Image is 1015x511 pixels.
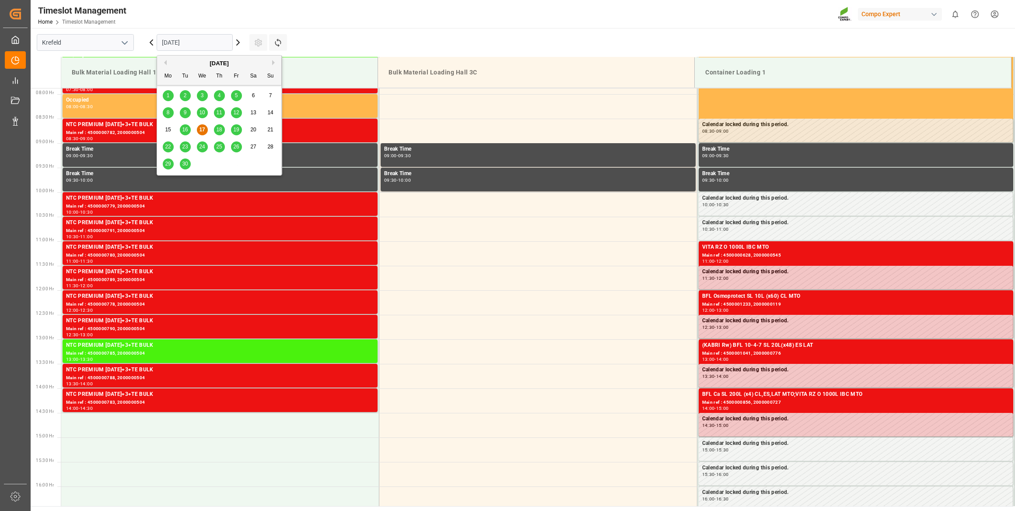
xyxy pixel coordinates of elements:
span: 29 [165,161,171,167]
div: 12:00 [80,284,93,288]
div: Main ref : 4500000779, 2000000504 [66,203,374,210]
span: 3 [201,92,204,99]
div: Break Time [66,145,374,154]
div: Choose Wednesday, September 10th, 2025 [197,107,208,118]
span: 11:30 Hr [36,262,54,267]
div: 13:00 [716,308,729,312]
div: 08:30 [80,105,93,109]
div: - [79,382,80,386]
div: 14:00 [716,374,729,378]
div: NTC PREMIUM [DATE]+3+TE BULK [66,194,374,203]
div: Choose Monday, September 29th, 2025 [163,159,174,169]
span: 2 [184,92,187,99]
div: 13:00 [716,325,729,329]
div: - [397,178,398,182]
div: 09:00 [716,129,729,133]
span: 9 [184,109,187,116]
div: 16:00 [702,497,715,501]
button: show 0 new notifications [945,4,965,24]
div: Choose Saturday, September 6th, 2025 [248,90,259,101]
div: - [79,137,80,141]
div: Main ref : 4500001233, 2000000119 [702,301,1010,308]
div: 14:30 [80,406,93,410]
span: 11 [216,109,222,116]
div: Fr [231,71,242,82]
div: - [79,235,80,239]
div: Calendar locked during this period. [702,415,1010,423]
span: 15 [165,127,171,133]
div: BFL Ca SL 200L (x4) CL,ES,LAT MTO;VITA RZ O 1000L IBC MTO [702,390,1010,399]
div: Choose Saturday, September 27th, 2025 [248,141,259,152]
div: 07:30 [66,88,79,92]
div: BFL Osmoprotect SL 10L (x60) CL MTO [702,292,1010,301]
span: 7 [269,92,272,99]
div: - [714,178,716,182]
div: 15:30 [716,448,729,452]
div: [DATE] [157,59,281,68]
div: 12:30 [66,333,79,337]
div: Break Time [702,169,1010,178]
span: 26 [233,144,239,150]
span: 19 [233,127,239,133]
div: Main ref : 4500000791, 2000000504 [66,227,374,235]
div: NTC PREMIUM [DATE]+3+TE BULK [66,243,374,252]
div: Choose Monday, September 22nd, 2025 [163,141,174,152]
div: Calendar locked during this period. [702,268,1010,276]
div: Main ref : 4500000783, 2000000504 [66,399,374,406]
div: Mo [163,71,174,82]
div: Main ref : 4500000778, 2000000504 [66,301,374,308]
div: NTC PREMIUM [DATE]+3+TE BULK [66,317,374,325]
div: Calendar locked during this period. [702,194,1010,203]
div: - [714,357,716,361]
span: 08:00 Hr [36,90,54,95]
div: 09:30 [398,154,411,158]
div: 13:30 [702,374,715,378]
img: Screenshot%202023-09-29%20at%2010.02.21.png_1712312052.png [838,7,852,22]
div: - [714,423,716,427]
div: - [714,406,716,410]
div: Calendar locked during this period. [702,120,1010,129]
div: - [79,308,80,312]
div: 12:30 [80,308,93,312]
span: 27 [250,144,256,150]
div: - [79,210,80,214]
div: Main ref : 4500000789, 2000000504 [66,276,374,284]
div: Choose Friday, September 26th, 2025 [231,141,242,152]
span: 14:00 Hr [36,384,54,389]
div: Choose Wednesday, September 24th, 2025 [197,141,208,152]
div: 13:00 [66,357,79,361]
div: Choose Monday, September 8th, 2025 [163,107,174,118]
div: Calendar locked during this period. [702,464,1010,472]
div: 15:00 [702,448,715,452]
div: 11:00 [66,259,79,263]
div: Choose Friday, September 12th, 2025 [231,107,242,118]
span: 30 [182,161,188,167]
div: NTC PREMIUM [DATE]+3+TE BULK [66,292,374,301]
span: 22 [165,144,171,150]
span: 11:00 Hr [36,237,54,242]
div: 09:30 [66,178,79,182]
button: Previous Month [161,60,167,65]
span: 10:30 Hr [36,213,54,218]
div: - [79,406,80,410]
div: 10:30 [80,210,93,214]
div: - [714,497,716,501]
div: 10:00 [80,178,93,182]
div: Su [265,71,276,82]
div: Choose Tuesday, September 16th, 2025 [180,124,191,135]
div: Main ref : 4500000782, 2000000504 [66,129,374,137]
div: - [79,88,80,92]
span: 12 [233,109,239,116]
span: 13:30 Hr [36,360,54,365]
div: Choose Sunday, September 28th, 2025 [265,141,276,152]
div: NTC PREMIUM [DATE]+3+TE BULK [66,120,374,129]
span: 12:30 Hr [36,311,54,316]
div: 13:30 [66,382,79,386]
button: Compo Expert [858,6,945,22]
div: Th [214,71,225,82]
div: Choose Friday, September 19th, 2025 [231,124,242,135]
div: - [79,333,80,337]
div: 14:00 [80,382,93,386]
div: NTC PREMIUM [DATE]+3+TE BULK [66,366,374,374]
div: Choose Saturday, September 20th, 2025 [248,124,259,135]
